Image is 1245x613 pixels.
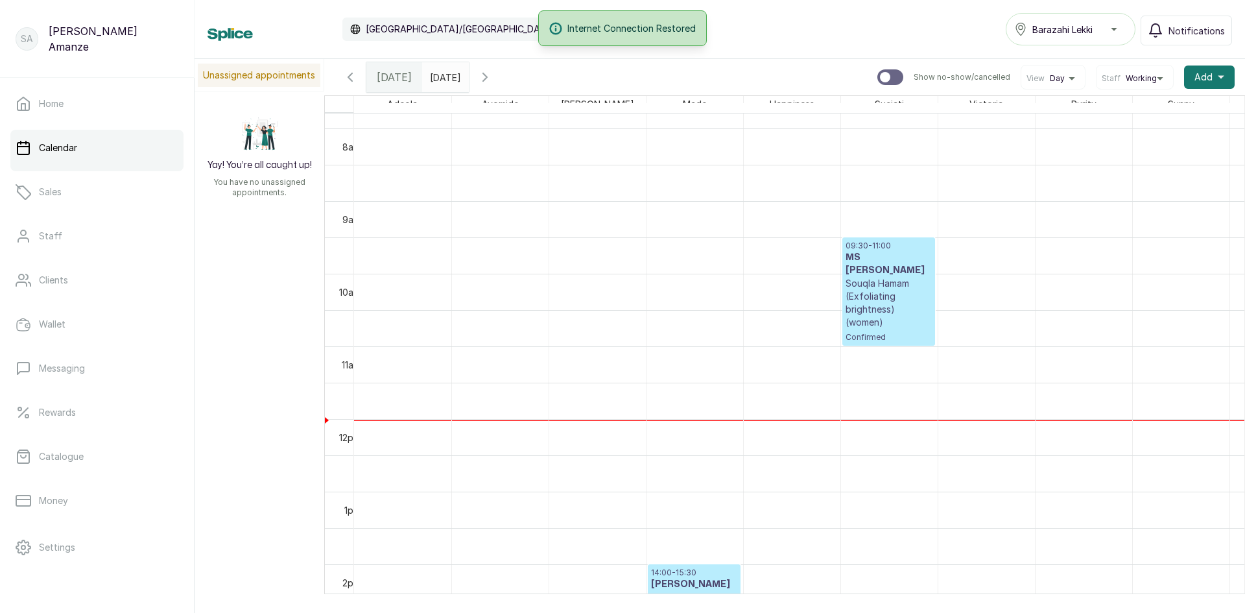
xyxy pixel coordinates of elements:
span: [PERSON_NAME] [558,96,637,112]
p: Clients [39,274,68,287]
div: 1pm [342,503,363,517]
button: Add [1184,66,1235,89]
p: Show no-show/cancelled [914,72,1010,82]
a: Settings [10,529,184,566]
span: Sunny [1165,96,1197,112]
div: 11am [339,358,363,372]
h3: MS [PERSON_NAME] [846,251,932,277]
p: Staff [39,230,62,243]
h3: [PERSON_NAME] [651,578,737,591]
div: 9am [340,213,363,226]
p: Unassigned appointments [198,64,320,87]
span: Victoria [967,96,1006,112]
p: Settings [39,541,75,554]
span: View [1026,73,1045,84]
span: Suciati [872,96,907,112]
div: 10am [337,285,363,299]
div: [DATE] [366,62,422,92]
p: Rewards [39,406,76,419]
p: Messaging [39,362,85,375]
p: You have no unassigned appointments. [202,177,316,198]
p: 09:30 - 11:00 [846,241,932,251]
span: [DATE] [377,69,412,85]
span: Day [1050,73,1065,84]
span: Add [1194,71,1213,84]
p: Home [39,97,64,110]
p: Sales [39,186,62,198]
a: Staff [10,218,184,254]
p: Money [39,494,68,507]
button: StaffWorking [1102,73,1168,84]
p: Catalogue [39,450,84,463]
span: Purity [1069,96,1099,112]
p: Calendar [39,141,77,154]
div: 12pm [337,431,363,444]
a: Sales [10,174,184,210]
a: Catalogue [10,439,184,475]
div: 2pm [340,576,363,590]
a: Money [10,483,184,519]
div: 8am [340,140,363,154]
span: Confirmed [846,332,932,343]
a: Rewards [10,394,184,431]
span: Ayomide [479,96,521,112]
a: Wallet [10,306,184,343]
button: ViewDay [1026,73,1080,84]
p: Wallet [39,318,65,331]
span: Made [680,96,709,112]
a: Messaging [10,350,184,387]
a: Home [10,86,184,122]
span: Staff [1102,73,1120,84]
span: Internet Connection Restored [567,21,696,35]
h2: Yay! You’re all caught up! [207,159,312,172]
p: Souqla Hamam (Exfoliating brightness) (women) [846,277,932,329]
a: Calendar [10,130,184,166]
span: Happiness [767,96,817,112]
a: Clients [10,262,184,298]
span: Working [1126,73,1157,84]
p: 14:00 - 15:30 [651,568,737,578]
span: Adeola [385,96,420,112]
